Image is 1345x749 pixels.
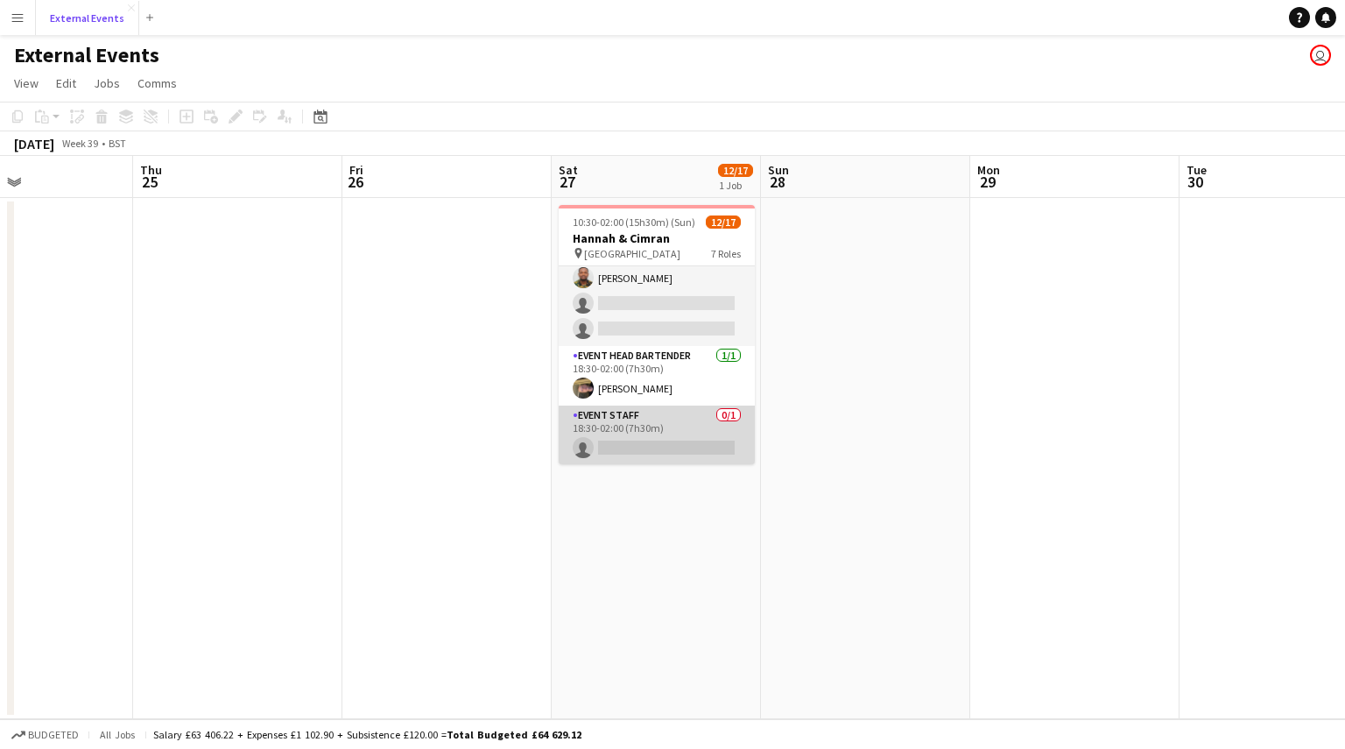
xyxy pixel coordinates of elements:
[711,247,741,260] span: 7 Roles
[765,172,789,192] span: 28
[137,75,177,91] span: Comms
[559,230,755,246] h3: Hannah & Cimran
[1184,172,1207,192] span: 30
[573,216,695,229] span: 10:30-02:00 (15h30m) (Sun)
[140,162,162,178] span: Thu
[56,75,76,91] span: Edit
[109,137,126,150] div: BST
[559,205,755,464] app-job-card: 10:30-02:00 (15h30m) (Sun)12/17Hannah & Cimran [GEOGRAPHIC_DATA]7 Roles[PERSON_NAME]Event bartend...
[14,75,39,91] span: View
[14,135,54,152] div: [DATE]
[559,346,755,406] app-card-role: Event head Bartender1/118:30-02:00 (7h30m)[PERSON_NAME]
[1310,45,1331,66] app-user-avatar: Events by Camberwell Arms
[49,72,83,95] a: Edit
[584,247,680,260] span: [GEOGRAPHIC_DATA]
[58,137,102,150] span: Week 39
[153,728,581,741] div: Salary £63 406.22 + Expenses £1 102.90 + Subsistence £120.00 =
[559,162,578,178] span: Sat
[28,729,79,741] span: Budgeted
[559,236,755,346] app-card-role: Event bartender6I1/318:30-02:00 (7h30m)[PERSON_NAME]
[768,162,789,178] span: Sun
[447,728,581,741] span: Total Budgeted £64 629.12
[718,164,753,177] span: 12/17
[719,179,752,192] div: 1 Job
[36,1,139,35] button: External Events
[1187,162,1207,178] span: Tue
[9,725,81,745] button: Budgeted
[706,216,741,229] span: 12/17
[7,72,46,95] a: View
[347,172,363,192] span: 26
[556,172,578,192] span: 27
[87,72,127,95] a: Jobs
[349,162,363,178] span: Fri
[14,42,159,68] h1: External Events
[137,172,162,192] span: 25
[96,728,138,741] span: All jobs
[94,75,120,91] span: Jobs
[977,162,1000,178] span: Mon
[130,72,184,95] a: Comms
[559,406,755,465] app-card-role: Event staff0/118:30-02:00 (7h30m)
[975,172,1000,192] span: 29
